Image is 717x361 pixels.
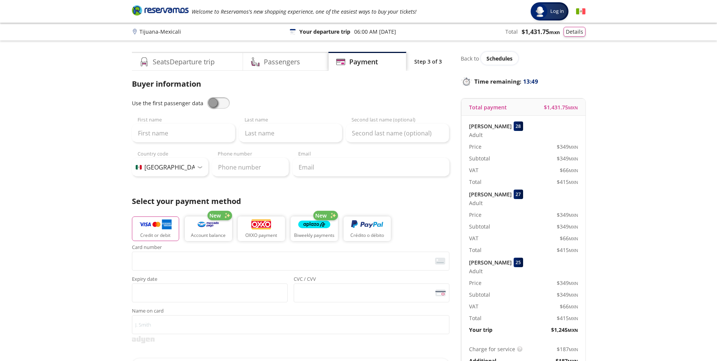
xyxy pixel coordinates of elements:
[291,216,338,241] button: Biweekly payments
[522,27,560,36] span: $ 1,431.75
[140,232,170,239] p: Credit or debit
[469,302,479,310] p: VAT
[469,190,512,198] p: [PERSON_NAME]
[469,345,515,353] p: Charge for service
[569,168,578,173] small: MXN
[514,258,523,267] div: 25
[523,77,538,86] span: 13:49
[569,280,578,286] small: MXN
[514,190,523,199] div: 27
[557,211,578,219] span: $ 349
[461,52,585,65] div: Back to schedules
[569,212,578,218] small: MXN
[294,277,449,283] span: CVC / CVV
[469,103,507,111] p: Total payment
[469,258,512,266] p: [PERSON_NAME]
[346,124,449,143] input: Second last name (optional)
[132,100,203,107] span: Use the first passenger data
[469,291,490,299] p: Subtotal
[569,247,578,253] small: MXN
[132,5,189,16] i: Brand Logo
[132,277,288,283] span: Expiry date
[544,103,578,111] span: $ 1,431.75
[557,143,578,151] span: $ 349
[560,234,578,242] span: $ 66
[568,327,578,333] small: MXN
[212,158,289,177] input: Phone number
[132,336,155,343] img: svg+xml;base64,PD94bWwgdmVyc2lvbj0iMS4wIiBlbmNvZGluZz0iVVRGLTgiPz4KPHN2ZyB3aWR0aD0iMzk2cHgiIGhlaW...
[349,57,378,67] h4: Payment
[576,7,585,16] button: Español
[315,212,327,219] span: New
[191,232,226,239] p: Account balance
[486,55,513,62] span: Schedules
[132,245,449,252] span: Card number
[354,28,396,36] p: 06:00 AM [DATE]
[461,54,479,62] p: Back to
[132,5,189,18] a: Brand Logo
[469,154,490,162] p: Subtotal
[569,316,578,321] small: MXN
[469,199,483,207] span: Adult
[469,178,482,186] p: Total
[569,179,578,185] small: MXN
[547,8,567,15] span: Log in
[514,121,523,131] div: 28
[299,28,350,36] p: Your departure trip
[461,76,585,87] p: Time remaining :
[185,216,232,241] button: Account balance
[469,143,482,151] p: Price
[557,246,578,254] span: $ 415
[469,131,483,139] span: Adult
[557,345,578,353] span: $ 187
[469,166,479,174] p: VAT
[469,246,482,254] p: Total
[132,196,449,207] p: Select your payment method
[569,144,578,150] small: MXN
[239,124,342,143] input: Last name
[245,232,277,239] p: OXXO payment
[469,234,479,242] p: VAT
[350,232,384,239] p: Crédito o débito
[557,154,578,162] span: $ 349
[414,58,442,65] p: Step 3 of 3
[551,326,578,334] span: $ 1,245
[557,279,578,287] span: $ 349
[505,28,518,36] p: Total
[569,236,578,241] small: MXN
[560,166,578,174] span: $ 66
[569,347,578,352] small: MXN
[132,124,235,143] input: First name
[294,232,334,239] p: Biweekly payments
[132,315,449,334] input: Name on card
[132,308,449,315] span: Name on card
[560,302,578,310] span: $ 66
[568,105,578,110] small: MXN
[569,224,578,230] small: MXN
[135,286,284,300] iframe: Iframe for secured card expiry date
[469,211,482,219] p: Price
[469,122,512,130] p: [PERSON_NAME]
[435,258,445,265] img: card
[153,57,215,67] h4: Seats Departure trip
[549,29,560,36] small: MXN
[569,304,578,310] small: MXN
[569,292,578,298] small: MXN
[293,158,449,177] input: Email
[469,326,492,334] p: Your trip
[557,223,578,230] span: $ 349
[238,216,285,241] button: OXXO payment
[344,216,391,241] button: Crédito o débito
[557,314,578,322] span: $ 415
[557,178,578,186] span: $ 415
[139,28,181,36] p: Tijuana - Mexicali
[264,57,300,67] h4: Passengers
[136,165,142,170] img: MX
[469,279,482,287] p: Price
[469,314,482,322] p: Total
[132,216,179,241] button: Credit or debit
[297,286,446,300] iframe: Iframe for secured card security code
[564,27,585,37] button: Details
[569,156,578,162] small: MXN
[209,212,221,219] span: New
